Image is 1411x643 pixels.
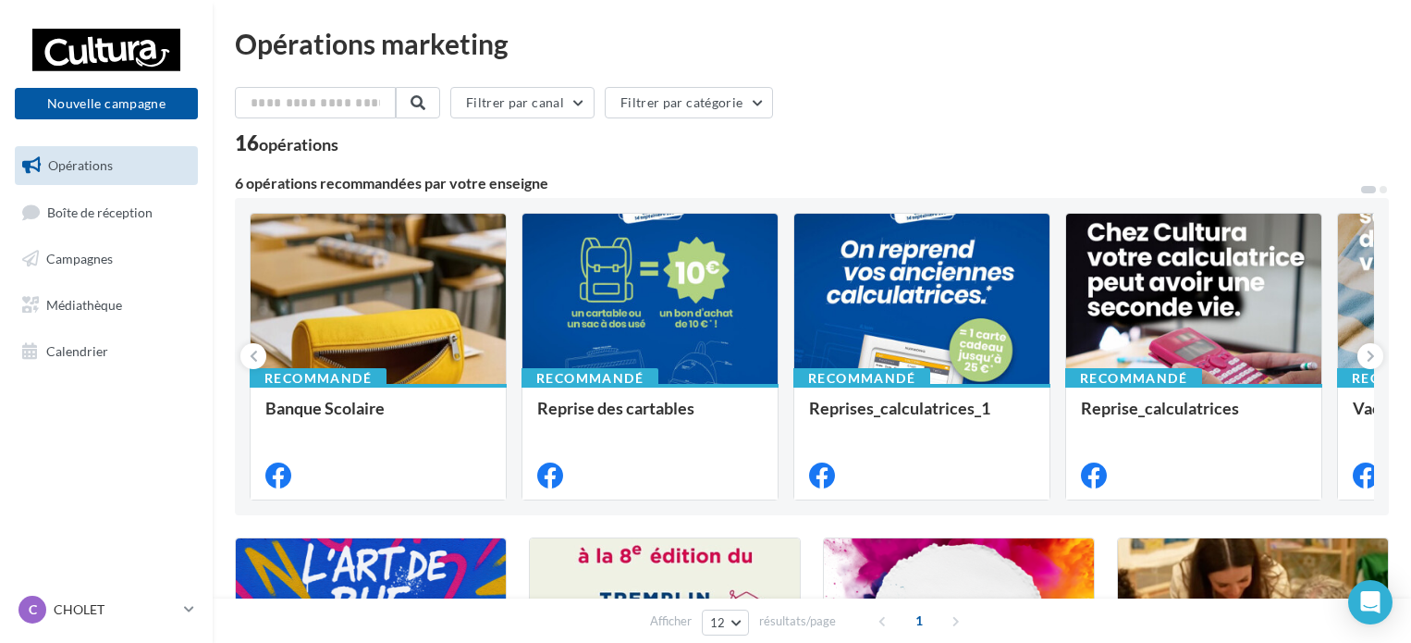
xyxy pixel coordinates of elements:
[250,368,386,389] div: Recommandé
[46,251,113,266] span: Campagnes
[46,297,122,313] span: Médiathèque
[15,592,198,627] a: C CHOLET
[29,600,37,619] span: C
[537,398,694,418] span: Reprise des cartables
[759,612,836,630] span: résultats/page
[521,368,658,389] div: Recommandé
[15,88,198,119] button: Nouvelle campagne
[11,286,202,325] a: Médiathèque
[235,133,338,154] div: 16
[450,87,595,118] button: Filtrer par canal
[793,368,930,389] div: Recommandé
[702,610,749,636] button: 12
[48,157,113,173] span: Opérations
[11,332,202,371] a: Calendrier
[1065,368,1202,389] div: Recommandé
[235,176,1359,191] div: 6 opérations recommandées par votre enseigne
[54,600,177,619] p: CHOLET
[11,192,202,232] a: Boîte de réception
[650,612,692,630] span: Afficher
[605,87,773,118] button: Filtrer par catégorie
[904,606,934,636] span: 1
[46,342,108,358] span: Calendrier
[710,615,726,630] span: 12
[11,146,202,185] a: Opérations
[235,30,1389,57] div: Opérations marketing
[1081,398,1239,418] span: Reprise_calculatrices
[259,136,338,153] div: opérations
[1348,580,1393,624] div: Open Intercom Messenger
[47,204,153,219] span: Boîte de réception
[265,398,385,418] span: Banque Scolaire
[809,398,990,418] span: Reprises_calculatrices_1
[11,240,202,278] a: Campagnes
